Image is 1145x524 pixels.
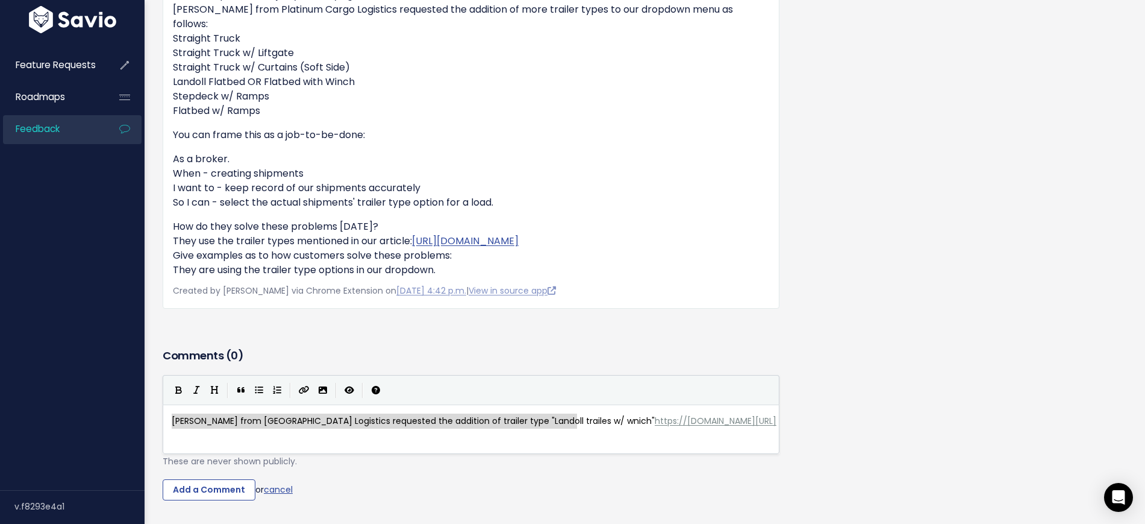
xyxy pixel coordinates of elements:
[163,479,255,501] input: Add a Comment
[295,381,314,399] button: Create Link
[660,415,776,427] span: ttps://[DOMAIN_NAME][URL]
[290,383,291,398] i: |
[163,479,779,501] div: or
[26,6,119,33] img: logo-white.9d6f32f41409.svg
[268,381,286,399] button: Numbered List
[264,483,293,495] a: cancel
[173,152,769,210] p: As a broker. When - creating shipments I want to - keep record of our shipments accurately So I c...
[227,383,228,398] i: |
[655,415,660,427] span: h
[187,381,205,399] button: Italic
[367,381,385,399] button: Markdown Guide
[314,381,332,399] button: Import an image
[172,415,655,427] span: [PERSON_NAME] from [GEOGRAPHIC_DATA] Logistics requested the addition of trailer type "Landoll tr...
[16,122,60,135] span: Feedback
[412,234,519,248] a: [URL][DOMAIN_NAME]
[335,383,337,398] i: |
[163,347,779,364] h3: Comments ( )
[362,383,363,398] i: |
[173,219,769,277] p: How do they solve these problems [DATE]? They use the trailer types mentioned in our article: Giv...
[3,115,100,143] a: Feedback
[469,285,556,297] a: View in source app
[3,83,100,111] a: Roadmaps
[340,381,358,399] button: Toggle Preview
[173,285,556,297] span: Created by [PERSON_NAME] via Chrome Extension on |
[3,51,100,79] a: Feature Requests
[232,381,250,399] button: Quote
[14,491,145,522] div: v.f8293e4a1
[16,58,96,71] span: Feature Requests
[163,455,297,467] span: These are never shown publicly.
[396,285,466,297] a: [DATE] 4:42 p.m.
[205,381,223,399] button: Heading
[173,128,769,142] p: You can frame this as a job-to-be-done:
[16,90,65,103] span: Roadmaps
[250,381,268,399] button: Generic List
[1104,483,1133,512] div: Open Intercom Messenger
[169,381,187,399] button: Bold
[231,348,238,363] span: 0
